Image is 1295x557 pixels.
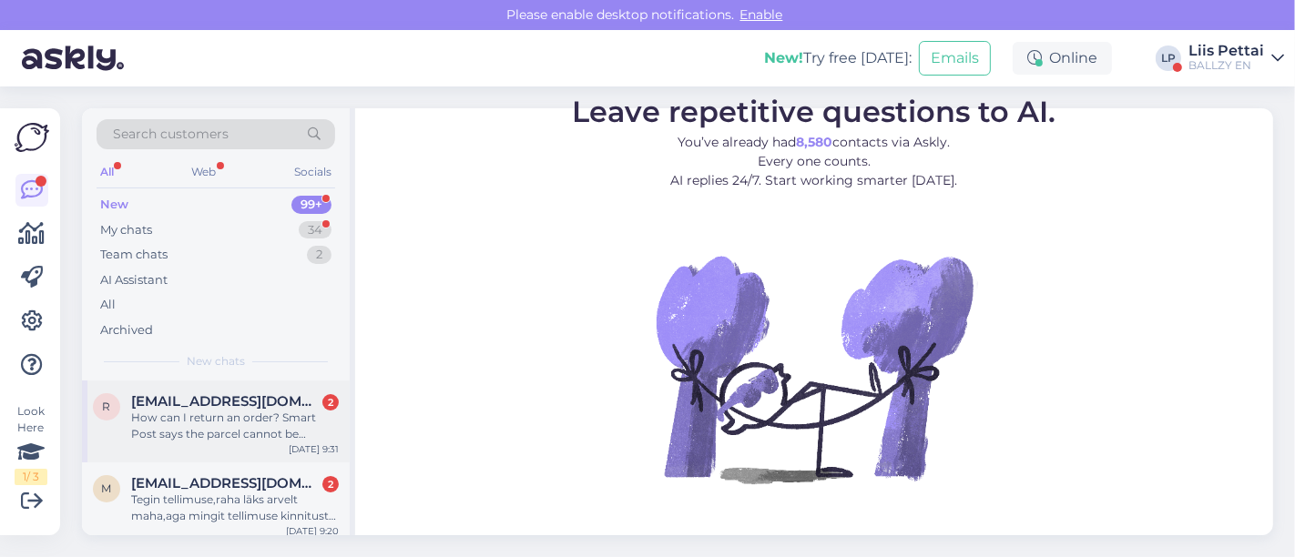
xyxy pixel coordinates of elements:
[15,123,49,152] img: Askly Logo
[15,403,47,485] div: Look Here
[100,221,152,239] div: My chats
[131,491,339,524] div: Tegin tellimuse,raha läks arvelt maha,aga mingit tellimuse kinnitust kusagile pole tulnud. Mida p...
[322,394,339,410] div: 2
[919,41,991,76] button: Emails
[113,125,229,144] span: Search customers
[131,475,321,491] span: margusehman@gmail.com
[299,221,331,239] div: 34
[103,400,111,413] span: r
[764,49,803,66] b: New!
[650,205,978,532] img: No Chat active
[322,476,339,492] div: 2
[15,469,47,485] div: 1 / 3
[1188,58,1264,73] div: BALLZY EN
[189,160,220,184] div: Web
[1188,44,1284,73] a: Liis PettaiBALLZY EN
[131,410,339,442] div: How can I return an order? Smart Post says the parcel cannot be returned because the return perio...
[291,196,331,214] div: 99+
[735,6,789,23] span: Enable
[100,196,128,214] div: New
[286,524,339,538] div: [DATE] 9:20
[797,134,833,150] b: 8,580
[131,393,321,410] span: rylik7@gmail.com
[1156,46,1181,71] div: LP
[100,271,168,289] div: AI Assistant
[102,481,112,495] span: m
[100,246,168,264] div: Team chats
[100,321,153,339] div: Archived
[307,246,331,264] div: 2
[1188,44,1264,58] div: Liis Pettai
[97,160,117,184] div: All
[289,442,339,456] div: [DATE] 9:31
[187,353,245,370] span: New chats
[764,47,912,69] div: Try free [DATE]:
[291,160,335,184] div: Socials
[100,296,116,314] div: All
[573,94,1056,129] span: Leave repetitive questions to AI.
[573,133,1056,190] p: You’ve already had contacts via Askly. Every one counts. AI replies 24/7. Start working smarter [...
[1013,42,1112,75] div: Online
